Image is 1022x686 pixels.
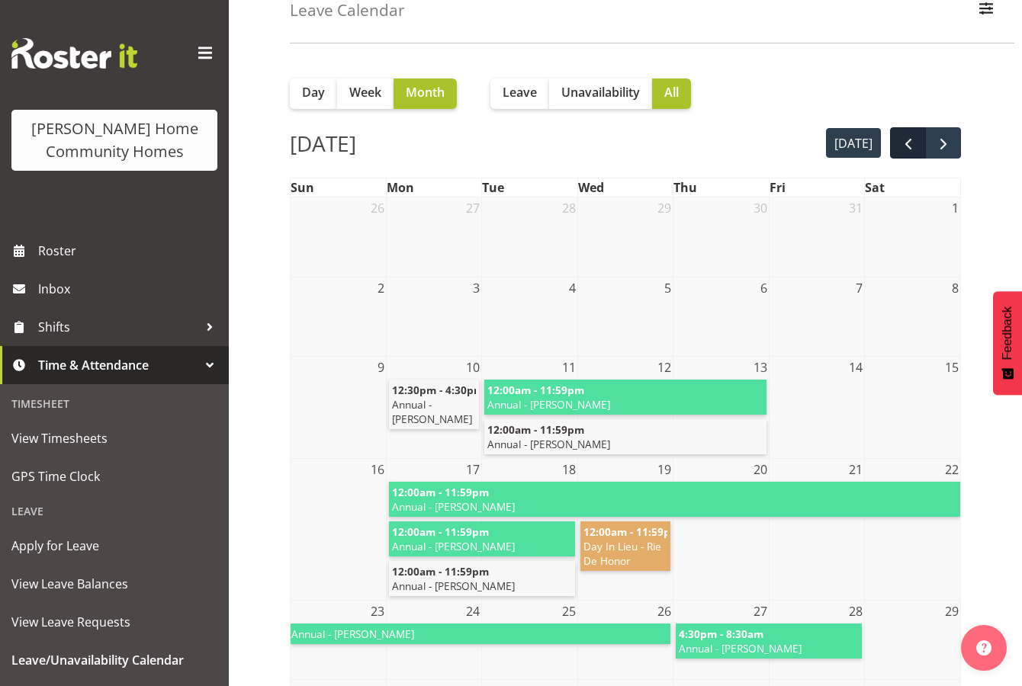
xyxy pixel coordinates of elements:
span: Sat [865,179,885,196]
span: 1 [950,197,960,219]
span: 12:30pm - 4:30pm [392,383,484,397]
span: 21 [847,459,864,480]
button: All [652,79,691,109]
span: 12 [656,357,673,378]
a: GPS Time Clock [4,457,225,495]
img: Rosterit website logo [11,38,137,69]
span: View Leave Requests [11,611,217,633]
img: help-xxl-2.png [976,640,991,656]
span: Annual - [PERSON_NAME] [291,627,667,641]
span: 4:30pm - 8:30am [679,627,763,641]
span: All [664,83,679,101]
span: 12:00am - 11:59pm [392,485,489,499]
button: Month [394,79,457,109]
span: 29 [656,197,673,219]
span: 30 [752,197,769,219]
span: 12:00am - 11:59pm [487,383,584,397]
span: 26 [656,601,673,622]
span: Inbox [38,277,221,300]
button: Week [337,79,394,109]
span: Annual - [PERSON_NAME] [392,539,572,553]
span: 28 [561,197,577,219]
span: 12:00am - 11:59pm [487,422,584,437]
span: Annual - [PERSON_NAME] [392,397,476,426]
button: prev [890,127,926,159]
span: Month [406,83,445,101]
span: 25 [561,601,577,622]
span: Leave [503,83,537,101]
span: 28 [847,601,864,622]
span: 10 [464,357,481,378]
span: Apply for Leave [11,534,217,557]
h2: [DATE] [290,127,356,159]
span: Thu [673,179,697,196]
span: 31 [847,197,864,219]
span: Day [302,83,325,101]
span: Week [349,83,381,101]
span: Mon [387,179,414,196]
span: 3 [471,277,481,299]
span: 26 [369,197,386,219]
span: Roster [38,239,221,262]
span: Annual - [PERSON_NAME] [392,579,572,593]
a: View Leave Balances [4,565,225,603]
span: Time & Attendance [38,354,198,377]
span: Tue [482,179,504,196]
a: View Timesheets [4,419,225,457]
a: Leave/Unavailability Calendar [4,641,225,679]
span: 6 [759,277,769,299]
span: 14 [847,357,864,378]
span: Annual - [PERSON_NAME] [392,499,959,514]
span: 13 [752,357,769,378]
span: Wed [578,179,604,196]
a: Apply for Leave [4,527,225,565]
span: 19 [656,459,673,480]
span: Sun [291,179,314,196]
div: [PERSON_NAME] Home Community Homes [27,117,202,163]
span: Day In Lieu - Rie De Honor [583,539,667,568]
span: 23 [369,601,386,622]
a: View Leave Requests [4,603,225,641]
span: 20 [752,459,769,480]
span: 18 [561,459,577,480]
span: 2 [376,277,386,299]
span: Leave/Unavailability Calendar [11,649,217,672]
span: 11 [561,357,577,378]
span: 5 [663,277,673,299]
button: Leave [490,79,549,109]
span: 12:00am - 11:59pm [583,524,680,539]
button: next [925,127,961,159]
h4: Leave Calendar [290,2,405,19]
span: 17 [464,459,481,480]
span: View Leave Balances [11,572,217,595]
span: GPS Time Clock [11,465,217,488]
span: 9 [376,357,386,378]
span: 24 [464,601,481,622]
button: Day [290,79,337,109]
span: Shifts [38,316,198,338]
span: Annual - [PERSON_NAME] [487,437,763,451]
span: Unavailability [561,83,640,101]
span: 27 [752,601,769,622]
div: Leave [4,495,225,527]
span: View Timesheets [11,427,217,450]
span: 12:00am - 11:59pm [392,524,489,539]
span: 27 [464,197,481,219]
span: 4 [567,277,577,299]
span: 16 [369,459,386,480]
button: Unavailability [549,79,652,109]
span: Fri [770,179,786,196]
span: 15 [943,357,960,378]
span: Feedback [1001,306,1014,360]
span: Annual - [PERSON_NAME] [679,641,859,656]
div: Timesheet [4,388,225,419]
span: 7 [854,277,864,299]
button: [DATE] [826,128,882,158]
span: 8 [950,277,960,299]
span: 12:00am - 11:59pm [392,564,489,579]
span: 29 [943,601,960,622]
span: 22 [943,459,960,480]
span: Annual - [PERSON_NAME] [487,397,763,412]
button: Feedback - Show survey [993,291,1022,395]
